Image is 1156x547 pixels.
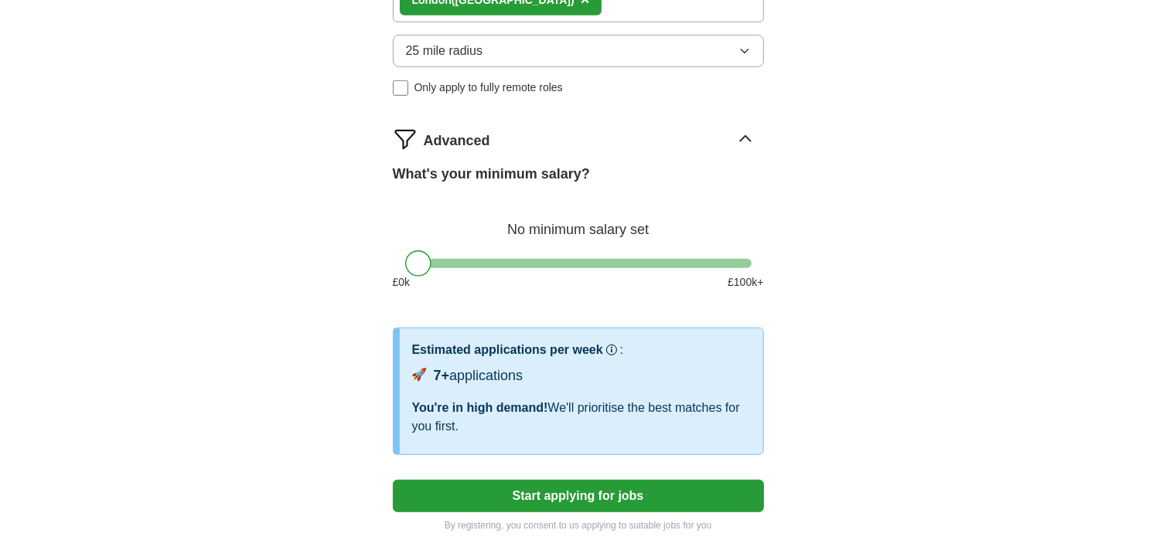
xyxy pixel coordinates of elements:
div: No minimum salary set [393,203,764,240]
img: filter [393,127,418,151]
h3: : [620,341,623,359]
div: applications [434,365,523,386]
div: We'll prioritise the best matches for you first. [412,399,751,436]
span: You're in high demand! [412,401,548,414]
p: By registering, you consent to us applying to suitable jobs for you [393,518,764,532]
button: Start applying for jobs [393,480,764,512]
span: 25 mile radius [406,42,483,60]
span: Only apply to fully remote roles [414,80,563,96]
span: 7+ [434,368,450,383]
input: Only apply to fully remote roles [393,80,408,96]
button: 25 mile radius [393,35,764,67]
span: Advanced [424,131,490,151]
h3: Estimated applications per week [412,341,603,359]
label: What's your minimum salary? [393,164,590,185]
span: £ 0 k [393,274,411,290]
span: £ 100 k+ [728,274,763,290]
span: 🚀 [412,365,428,384]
